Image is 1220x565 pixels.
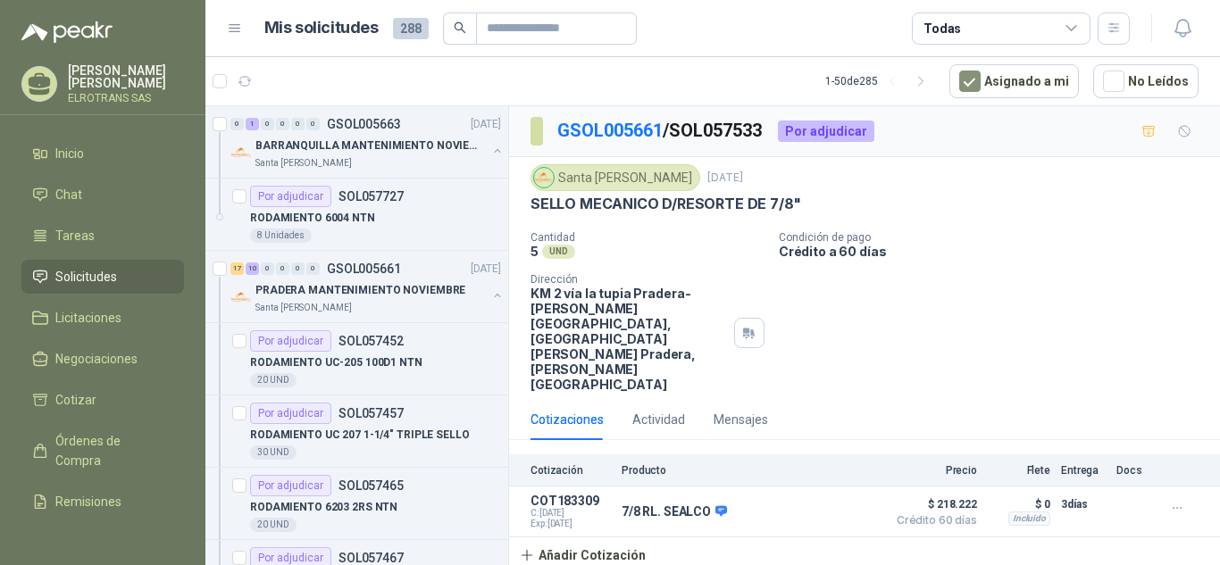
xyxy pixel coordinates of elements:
[949,64,1079,98] button: Asignado a mi
[888,464,977,477] p: Precio
[21,383,184,417] a: Cotizar
[261,262,274,275] div: 0
[779,231,1213,244] p: Condición de pago
[55,144,84,163] span: Inicio
[1008,511,1050,526] div: Incluido
[306,262,320,275] div: 0
[205,468,508,540] a: Por adjudicarSOL057465RODAMIENTO 6203 2RS NTN20 UND
[250,445,297,460] div: 30 UND
[531,273,727,286] p: Dirección
[338,190,404,203] p: SOL057727
[250,427,470,444] p: RODAMIENTO UC 207 1-1/4" TRIPLE SELLO
[55,185,82,204] span: Chat
[1116,464,1152,477] p: Docs
[264,15,379,41] h1: Mis solicitudes
[68,93,184,104] p: ELROTRANS SAS
[707,170,743,187] p: [DATE]
[250,403,331,424] div: Por adjudicar
[230,262,244,275] div: 17
[55,267,117,287] span: Solicitudes
[250,373,297,387] div: 20 UND
[531,494,611,508] p: COT183309
[632,410,685,429] div: Actividad
[1061,494,1106,515] p: 3 días
[306,118,320,130] div: 0
[531,164,700,191] div: Santa [PERSON_NAME]
[276,118,289,130] div: 0
[230,113,505,170] a: 0 1 0 0 0 0 GSOL005663[DATE] Company LogoBARRANQUILLA MANTENIMIENTO NOVIEMBRESanta [PERSON_NAME]
[531,464,611,477] p: Cotización
[250,186,331,207] div: Por adjudicar
[205,395,508,468] a: Por adjudicarSOL057457RODAMIENTO UC 207 1-1/4" TRIPLE SELLO30 UND
[21,342,184,376] a: Negociaciones
[250,210,375,227] p: RODAMIENTO 6004 NTN
[471,261,501,278] p: [DATE]
[250,330,331,352] div: Por adjudicar
[291,262,305,275] div: 0
[21,485,184,519] a: Remisiones
[988,494,1050,515] p: $ 0
[250,475,331,496] div: Por adjudicar
[778,120,874,142] div: Por adjudicar
[327,262,401,275] p: GSOL005661
[534,168,554,187] img: Company Logo
[557,117,764,145] p: / SOL057533
[542,245,575,259] div: UND
[531,286,727,392] p: KM 2 vía la tupia Pradera-[PERSON_NAME][GEOGRAPHIC_DATA], [GEOGRAPHIC_DATA][PERSON_NAME] Pradera ...
[21,21,113,43] img: Logo peakr
[55,390,96,410] span: Cotizar
[230,287,252,308] img: Company Logo
[230,258,505,315] a: 17 10 0 0 0 0 GSOL005661[DATE] Company LogoPRADERA MANTENIMIENTO NOVIEMBRESanta [PERSON_NAME]
[255,282,465,299] p: PRADERA MANTENIMIENTO NOVIEMBRE
[55,492,121,511] span: Remisiones
[714,410,768,429] div: Mensajes
[557,120,663,141] a: GSOL005661
[205,323,508,395] a: Por adjudicarSOL057452RODAMIENTO UC-205 100D1 NTN20 UND
[531,195,801,213] p: SELLO MECANICO D/RESORTE DE 7/8"
[338,552,404,564] p: SOL057467
[21,301,184,335] a: Licitaciones
[250,518,297,532] div: 20 UND
[291,118,305,130] div: 0
[246,118,259,130] div: 1
[21,178,184,212] a: Chat
[55,431,167,470] span: Órdenes de Compra
[255,156,352,170] p: Santa [PERSON_NAME]
[1061,464,1106,477] p: Entrega
[21,137,184,170] a: Inicio
[531,519,611,529] span: Exp: [DATE]
[21,424,184,478] a: Órdenes de Compra
[250,228,312,243] div: 8 Unidades
[454,21,466,34] span: search
[923,19,961,38] div: Todas
[21,219,184,253] a: Tareas
[531,508,611,519] span: C: [DATE]
[250,499,397,516] p: RODAMIENTO 6203 2RS NTN
[825,67,935,96] div: 1 - 50 de 285
[205,179,508,251] a: Por adjudicarSOL057727RODAMIENTO 6004 NTN8 Unidades
[1093,64,1199,98] button: No Leídos
[531,231,765,244] p: Cantidad
[393,18,429,39] span: 288
[622,464,877,477] p: Producto
[261,118,274,130] div: 0
[55,226,95,245] span: Tareas
[338,479,404,492] p: SOL057465
[888,494,977,515] span: $ 218.222
[230,142,252,163] img: Company Logo
[255,301,352,315] p: Santa [PERSON_NAME]
[888,515,977,526] span: Crédito 60 días
[988,464,1050,477] p: Flete
[55,308,121,328] span: Licitaciones
[276,262,289,275] div: 0
[246,262,259,275] div: 10
[55,349,138,369] span: Negociaciones
[338,407,404,420] p: SOL057457
[779,244,1213,259] p: Crédito a 60 días
[338,335,404,347] p: SOL057452
[255,137,478,154] p: BARRANQUILLA MANTENIMIENTO NOVIEMBRE
[531,410,604,429] div: Cotizaciones
[327,118,401,130] p: GSOL005663
[622,504,727,520] p: 7/8 RL. SEALCO
[68,64,184,89] p: [PERSON_NAME] [PERSON_NAME]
